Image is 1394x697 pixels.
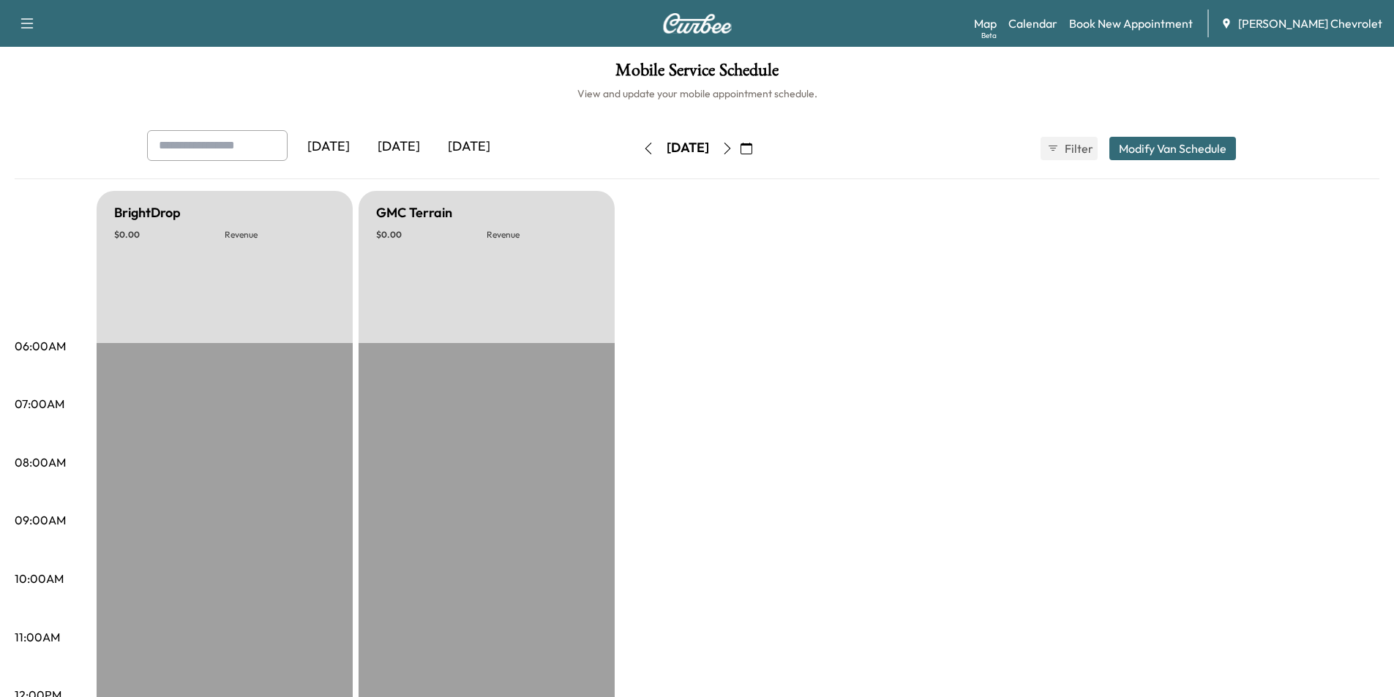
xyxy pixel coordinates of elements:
button: Filter [1041,137,1098,160]
div: [DATE] [293,130,364,164]
p: 08:00AM [15,453,66,471]
p: 10:00AM [15,570,64,587]
span: [PERSON_NAME] Chevrolet [1238,15,1382,32]
span: Filter [1065,140,1091,157]
div: [DATE] [667,139,709,157]
h5: BrightDrop [114,203,181,223]
p: Revenue [487,229,597,241]
h1: Mobile Service Schedule [15,61,1379,86]
div: [DATE] [364,130,434,164]
button: Modify Van Schedule [1109,137,1236,160]
p: $ 0.00 [376,229,487,241]
a: Book New Appointment [1069,15,1193,32]
p: 09:00AM [15,511,66,529]
p: 11:00AM [15,628,60,646]
img: Curbee Logo [662,13,732,34]
h5: GMC Terrain [376,203,452,223]
p: 07:00AM [15,395,64,412]
div: Beta [981,30,997,41]
p: Revenue [225,229,335,241]
a: MapBeta [974,15,997,32]
p: 06:00AM [15,337,66,355]
a: Calendar [1008,15,1057,32]
div: [DATE] [434,130,504,164]
p: $ 0.00 [114,229,225,241]
h6: View and update your mobile appointment schedule. [15,86,1379,101]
